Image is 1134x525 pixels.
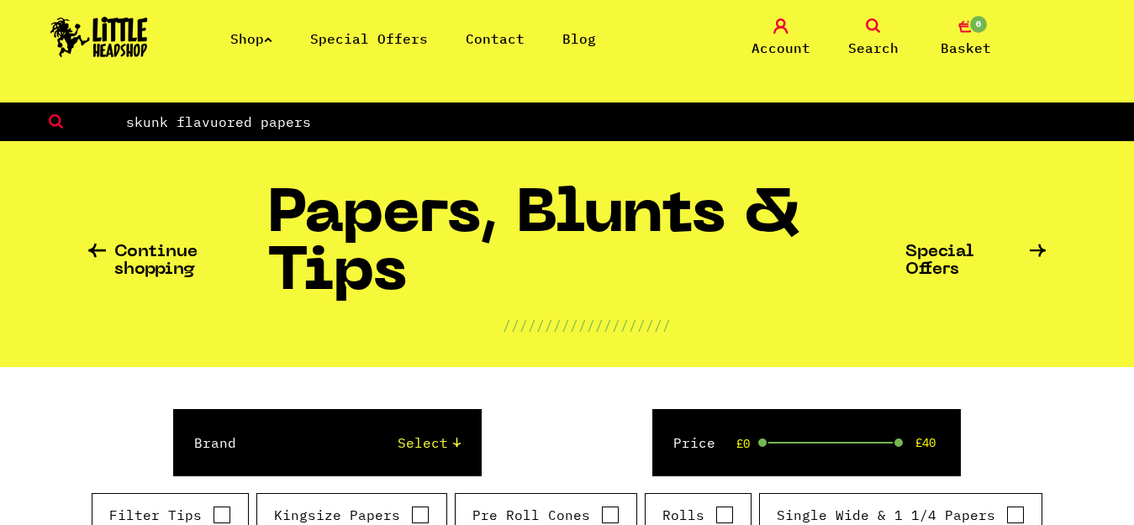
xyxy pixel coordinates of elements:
span: £40 [915,436,936,449]
span: 0 [968,14,989,34]
label: Price [673,433,715,453]
a: Continue shopping [88,244,268,279]
img: Little Head Shop Logo [50,17,148,57]
span: Search [848,38,899,58]
a: Special Offers [310,30,428,47]
a: Search [831,18,915,58]
a: 0 Basket [924,18,1008,58]
label: Filter Tips [109,505,231,525]
label: Brand [194,433,236,453]
a: Blog [562,30,596,47]
a: Special Offers [905,244,1047,279]
label: Kingsize Papers [274,505,430,525]
label: Single Wide & 1 1/4 Papers [777,505,1025,525]
h1: Papers, Blunts & Tips [267,187,905,315]
a: Shop [230,30,272,47]
span: £0 [736,437,750,450]
p: //////////////////// [503,315,671,335]
label: Rolls [662,505,734,525]
span: Basket [941,38,991,58]
span: Account [752,38,810,58]
label: Pre Roll Cones [472,505,620,525]
input: Search... [124,111,1134,133]
a: Contact [466,30,525,47]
